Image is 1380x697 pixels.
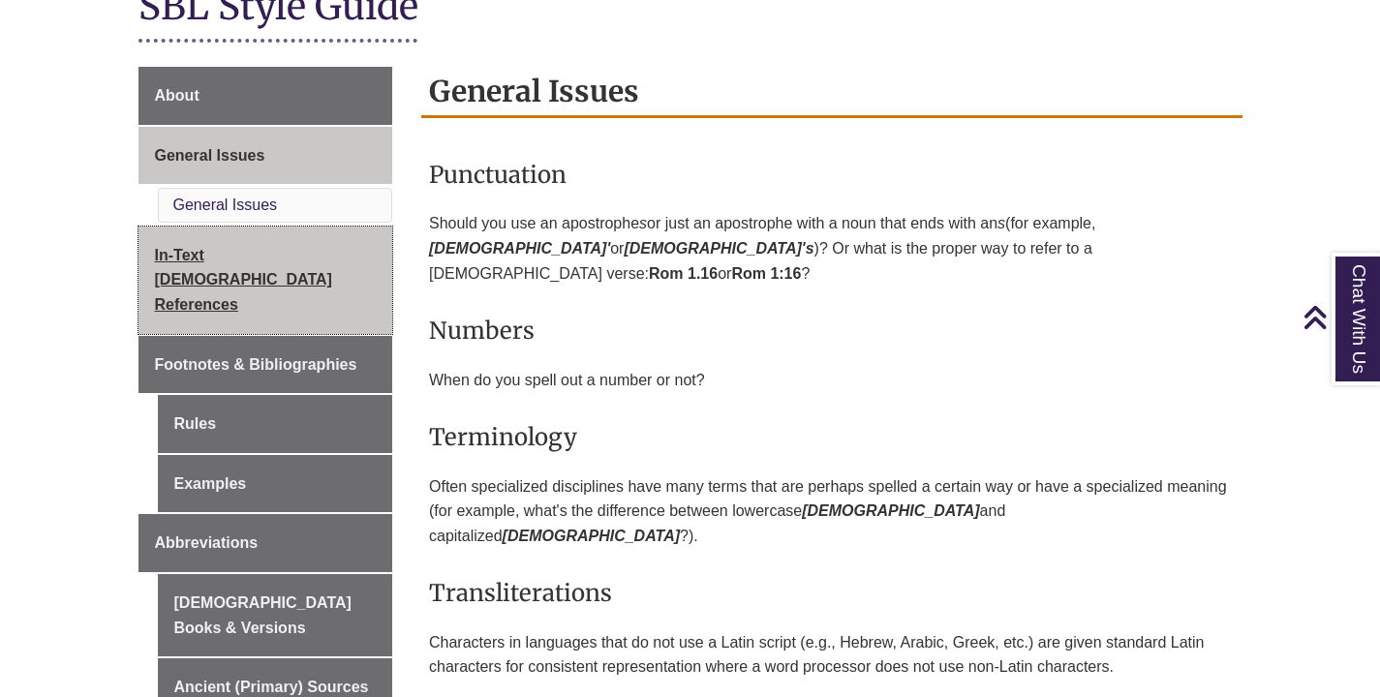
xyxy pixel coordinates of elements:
span: ?). [680,528,698,544]
span: hould you use an apostrophe [440,215,639,231]
span: Often specialized disciplines have many terms that are perhaps spelled a certain way or have a sp... [429,478,1227,520]
strong: Rom 1.16 [649,265,718,282]
a: Abbreviations [138,514,393,572]
span: Punctuation [429,160,567,190]
span: Numbers [429,316,535,346]
em: s [997,215,1005,231]
span: In-Text [DEMOGRAPHIC_DATA] References [155,247,332,313]
span: About [155,87,199,104]
strong: Rom 1:16 [731,265,801,282]
em: [DEMOGRAPHIC_DATA]'s [624,240,813,257]
a: [DEMOGRAPHIC_DATA] Books & Versions [158,574,393,656]
a: Back to Top [1303,304,1375,330]
span: or just an apostrophe with a noun that ends with an [647,215,997,231]
span: When do you spell out a number or not? [429,372,705,388]
em: [DEMOGRAPHIC_DATA] [503,528,680,544]
span: ? [801,265,810,282]
em: [DEMOGRAPHIC_DATA] [802,502,979,519]
a: Examples [158,455,393,513]
span: Characters in languages that do not use a Latin script (e.g., Hebrew, Arabic, Greek, etc.) are gi... [429,634,1204,676]
a: Footnotes & Bibliographies [138,336,393,394]
em: s [639,215,647,231]
a: Rules [158,395,393,453]
span: General Issues [155,147,265,164]
span: S [429,215,440,231]
span: (for example, [1005,215,1095,231]
span: Abbreviations [155,534,259,551]
span: or [610,240,624,257]
span: )? Or what is the proper way to refer to a [DEMOGRAPHIC_DATA] verse: [429,240,1092,282]
span: Transliterations [429,578,612,608]
span: Terminology [429,422,577,452]
em: [DEMOGRAPHIC_DATA]' [429,240,610,257]
span: or [718,265,731,282]
h2: General Issues [421,67,1242,118]
a: About [138,67,393,125]
span: Footnotes & Bibliographies [155,356,357,373]
a: General Issues [138,127,393,185]
span: and capitalized [429,502,1005,544]
a: In-Text [DEMOGRAPHIC_DATA] References [138,227,393,334]
a: General Issues [173,197,278,213]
